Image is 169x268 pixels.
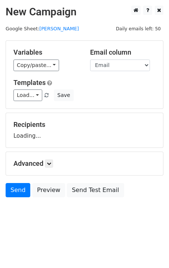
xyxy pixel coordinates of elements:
[6,6,163,18] h2: New Campaign
[13,60,59,71] a: Copy/paste...
[6,183,30,197] a: Send
[13,159,156,168] h5: Advanced
[39,26,79,31] a: [PERSON_NAME]
[67,183,124,197] a: Send Test Email
[113,25,163,33] span: Daily emails left: 50
[54,89,73,101] button: Save
[13,121,156,129] h5: Recipients
[13,89,42,101] a: Load...
[90,48,156,57] h5: Email column
[113,26,163,31] a: Daily emails left: 50
[13,79,46,86] a: Templates
[13,121,156,140] div: Loading...
[32,183,65,197] a: Preview
[6,26,79,31] small: Google Sheet:
[13,48,79,57] h5: Variables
